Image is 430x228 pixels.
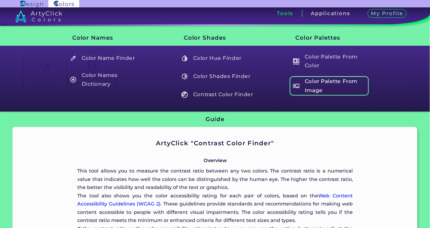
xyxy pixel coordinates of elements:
img: icon_color_shades_white.svg [181,73,188,80]
img: icon_palette_from_image_white.svg [293,83,299,89]
h3: Applications [311,11,350,16]
h5: Color Names Dictionary [67,70,145,89]
h5: Contrast Color Finder [178,88,257,101]
h2: ArtyClick "Contrast Color Finder" [77,139,352,148]
img: icon_color_hue_white.svg [181,55,188,62]
a: Color Palette From Image [289,76,369,96]
img: ArtyClick Design logo [20,1,43,7]
h5: Color Name Finder [67,52,145,65]
img: icon_color_name_finder_white.svg [70,55,76,62]
h5: Color Hue Finder [178,52,257,65]
p: Overview [77,156,352,164]
a: Color Names Dictionary [66,70,146,89]
h3: Tools [277,11,293,16]
h3: My Profile [368,9,406,18]
img: logo_artyclick_colors_white.svg [15,10,62,22]
a: Color Hue Finder [178,52,258,65]
h5: Color Palette From Color [290,52,369,71]
p: This tool allows you to measure the contrast ratio between any two colors. The contrast ratio is ... [77,167,352,191]
img: icon_col_pal_col_white.svg [293,58,299,65]
h3: Color Palettes [284,29,370,46]
a: Color Shades Finder [178,70,258,83]
a: Color Palette From Color [289,52,369,71]
img: icon_color_names_dictionary_white.svg [70,76,76,83]
h5: Color Shades Finder [178,70,257,83]
p: The tool also shows you the color accessibility rating for each pair of colors, based on the . Th... [77,192,352,225]
h5: Color Palette From Image [290,76,369,96]
a: Color Name Finder [66,52,146,65]
h3: Color Names [61,29,146,46]
h3: Guide [206,115,224,123]
img: icon_color_contrast_white.svg [181,91,188,98]
h3: Color Shades [172,29,258,46]
a: Contrast Color Finder [178,88,258,101]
